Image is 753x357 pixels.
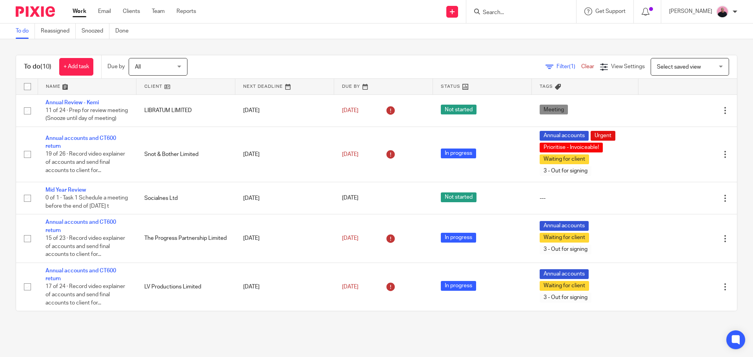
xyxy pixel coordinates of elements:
[115,24,135,39] a: Done
[540,221,589,231] span: Annual accounts
[540,143,603,152] span: Prioritise - Invoiceable!
[235,94,334,127] td: [DATE]
[136,263,235,311] td: LV Productions Limited
[540,293,591,303] span: 3 - Out for signing
[540,105,568,114] span: Meeting
[45,268,116,281] a: Annual accounts and CT600 return
[441,105,477,114] span: Not started
[235,127,334,182] td: [DATE]
[45,136,116,149] a: Annual accounts and CT600 return
[45,108,128,121] span: 11 of 24 · Prep for review meeting (Snooze until day of meeting)
[73,7,86,15] a: Work
[176,7,196,15] a: Reports
[557,64,581,69] span: Filter
[581,64,594,69] a: Clear
[45,284,125,306] span: 17 of 24 · Record video explainer of accounts and send final accounts to client for...
[45,196,128,209] span: 0 of 1 · Task 1 Schedule a meeting before the end of [DATE] t
[540,269,589,279] span: Annual accounts
[45,236,125,257] span: 15 of 23 · Record video explainer of accounts and send final accounts to client for...
[123,7,140,15] a: Clients
[342,152,358,157] span: [DATE]
[135,64,141,70] span: All
[595,9,626,14] span: Get Support
[441,233,476,243] span: In progress
[82,24,109,39] a: Snoozed
[591,131,615,141] span: Urgent
[482,9,553,16] input: Search
[235,263,334,311] td: [DATE]
[569,64,575,69] span: (1)
[342,108,358,113] span: [DATE]
[441,149,476,158] span: In progress
[235,214,334,263] td: [DATE]
[136,94,235,127] td: LIBRATUM LIMITED
[152,7,165,15] a: Team
[342,284,358,290] span: [DATE]
[342,196,358,201] span: [DATE]
[45,152,125,173] span: 19 of 26 · Record video explainer of accounts and send final accounts to client for...
[441,192,477,202] span: Not started
[540,245,591,254] span: 3 - Out for signing
[716,5,729,18] img: Bio%20-%20Kemi%20.png
[24,63,51,71] h1: To do
[45,100,99,105] a: Annual Review - Kemi
[540,131,589,141] span: Annual accounts
[540,281,589,291] span: Waiting for client
[107,63,125,71] p: Due by
[16,24,35,39] a: To do
[41,24,76,39] a: Reassigned
[136,214,235,263] td: The Progress Partnership Limited
[16,6,55,17] img: Pixie
[45,187,86,193] a: Mid Year Review
[40,63,51,70] span: (10)
[540,166,591,176] span: 3 - Out for signing
[611,64,645,69] span: View Settings
[59,58,93,76] a: + Add task
[540,233,589,243] span: Waiting for client
[136,127,235,182] td: Snot & Bother Limited
[136,182,235,214] td: Socialnes Ltd
[441,281,476,291] span: In progress
[540,194,631,202] div: ---
[657,64,701,70] span: Select saved view
[669,7,712,15] p: [PERSON_NAME]
[235,182,334,214] td: [DATE]
[540,84,553,89] span: Tags
[45,219,116,233] a: Annual accounts and CT600 return
[540,154,589,164] span: Waiting for client
[98,7,111,15] a: Email
[342,236,358,241] span: [DATE]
